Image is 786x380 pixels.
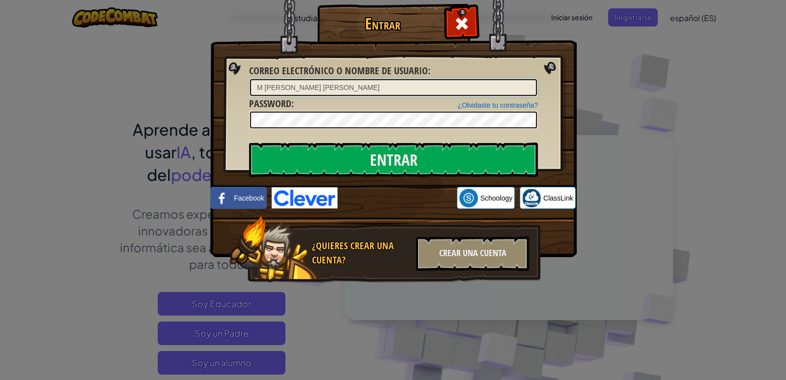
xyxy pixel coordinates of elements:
[234,193,264,203] span: Facebook
[312,239,410,267] div: ¿Quieres crear una cuenta?
[480,193,512,203] span: Schoology
[249,64,428,77] span: Correo electrónico o nombre de usuario
[459,189,478,207] img: schoology.png
[249,143,538,177] input: Entrar
[543,193,573,203] span: ClassLink
[416,236,529,271] div: Crear una cuenta
[249,97,294,111] label: :
[249,97,291,110] span: Password
[213,189,231,207] img: facebook_small.png
[272,187,337,208] img: clever-logo-blue.png
[249,64,430,78] label: :
[337,187,457,209] iframe: Botón Iniciar sesión con Google
[458,101,538,109] a: ¿Olvidaste tu contraseña?
[522,189,541,207] img: classlink-logo-small.png
[320,15,445,32] h1: Entrar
